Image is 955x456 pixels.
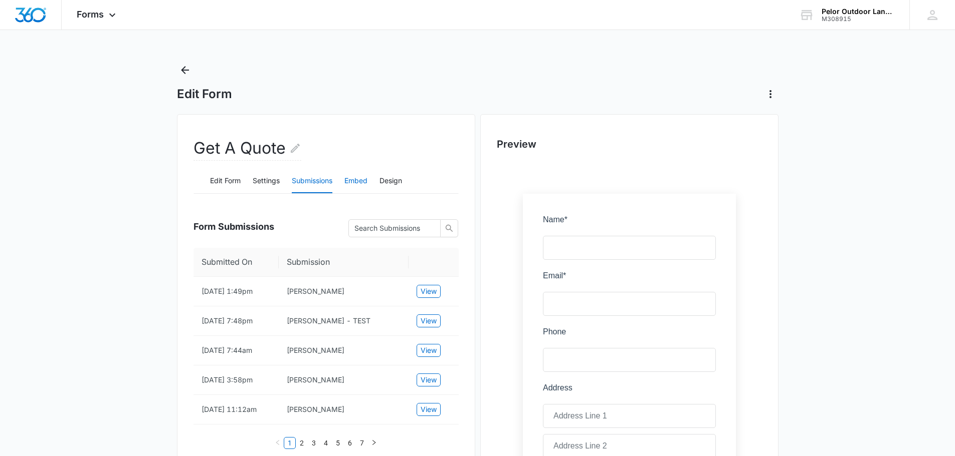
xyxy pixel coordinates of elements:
[296,437,307,448] a: 2
[296,437,308,449] li: 2
[417,314,441,327] button: View
[272,437,284,449] li: Previous Page
[30,200,60,208] span: Address
[292,169,332,193] button: Submissions
[417,344,441,357] button: View
[379,169,402,193] button: Design
[289,136,301,160] button: Edit Form Name
[194,365,279,395] td: [DATE] 3:58pm
[421,315,437,326] span: View
[421,286,437,297] span: View
[194,220,274,233] span: Form Submissions
[344,437,356,449] li: 6
[279,336,409,365] td: Denim Huff
[30,220,203,244] input: Address Line 1
[30,346,96,354] span: How can we help?
[194,306,279,336] td: [DATE] 7:48pm
[356,437,368,449] li: 7
[30,250,203,274] input: Address Line 2
[421,374,437,385] span: View
[762,86,779,102] button: Actions
[284,437,295,448] a: 1
[308,437,319,448] a: 3
[279,395,409,424] td: James Wunderle
[356,437,367,448] a: 7
[279,306,409,336] td: Jason Levy - TEST
[272,437,284,449] button: left
[417,285,441,298] button: View
[30,32,52,40] span: Name
[124,310,204,334] input: Country
[194,395,279,424] td: [DATE] 11:12am
[40,429,119,441] label: Landscaping Services
[30,415,159,423] span: Which service are you interested in?
[202,256,263,268] span: Submitted On
[822,16,895,23] div: account id
[279,248,409,277] th: Submission
[194,136,301,161] h2: Get A Quote
[194,248,279,277] th: Submitted On
[368,437,380,449] li: Next Page
[344,169,367,193] button: Embed
[194,336,279,365] td: [DATE] 7:44am
[417,373,441,386] button: View
[279,365,409,395] td: Judy Bruner
[421,404,437,415] span: View
[822,8,895,16] div: account name
[332,437,343,448] a: 5
[77,9,104,20] span: Forms
[308,437,320,449] li: 3
[332,437,344,449] li: 5
[320,437,331,448] a: 4
[279,424,409,454] td: Lisa Manfra
[253,169,280,193] button: Settings
[284,437,296,449] li: 1
[344,437,355,448] a: 6
[177,62,193,78] button: Back
[30,310,109,334] input: ZIP
[320,437,332,449] li: 4
[177,87,232,102] h1: Edit Form
[275,439,281,445] span: left
[441,224,458,232] span: search
[354,223,427,234] input: Search Submissions
[194,424,279,454] td: [DATE] 6:05am
[421,345,437,356] span: View
[210,169,241,193] button: Edit Form
[417,403,441,416] button: View
[497,137,762,152] h2: Preview
[194,277,279,306] td: [DATE] 1:49pm
[30,144,53,152] span: Phone
[30,88,50,96] span: Email
[279,277,409,306] td: Christopher Ramlochan
[368,437,380,449] button: right
[371,439,377,445] span: right
[30,280,109,304] input: City
[124,280,204,304] input: State
[440,219,458,237] button: search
